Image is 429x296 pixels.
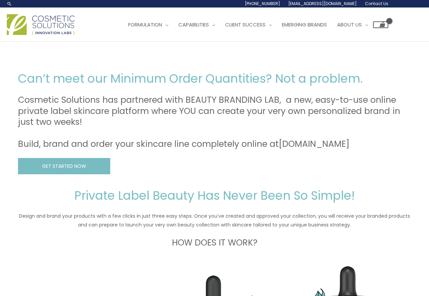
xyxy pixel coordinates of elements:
nav: Site Navigation [118,15,388,35]
span: Client Success [225,21,266,28]
h2: Can’t meet our Minimum Order Quantities? Not a problem. [18,71,411,86]
span: Formulation [128,21,162,28]
h2: Private Label Beauty Has Never Been So Simple! [18,188,411,203]
a: About Us [332,15,373,35]
span: [PHONE_NUMBER] [245,1,280,6]
a: Formulation [123,15,173,35]
p: Design and brand your products with a few clicks in just three easy steps. Once you’ve created an... [18,212,411,229]
span: Contact Us [365,1,388,6]
img: Cosmetic Solutions Logo [7,14,75,35]
a: Capabilities [173,15,220,35]
span: About Us [337,21,362,28]
a: View Shopping Cart, empty [373,21,388,28]
h3: Cosmetic Solutions has partnered with BEAUTY BRANDING LAB, a new, easy-to-use online private labe... [18,95,411,150]
a: GET STARTED NOW [18,158,110,175]
span: Capabilities [178,21,209,28]
a: [DOMAIN_NAME] [279,138,350,150]
a: Search icon link [7,1,12,6]
span: [EMAIL_ADDRESS][DOMAIN_NAME] [288,1,357,6]
h3: HOW DOES IT WORK? [18,237,411,249]
a: Client Success [220,15,277,35]
a: Emerging Brands [277,15,332,35]
span: Emerging Brands [282,21,327,28]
